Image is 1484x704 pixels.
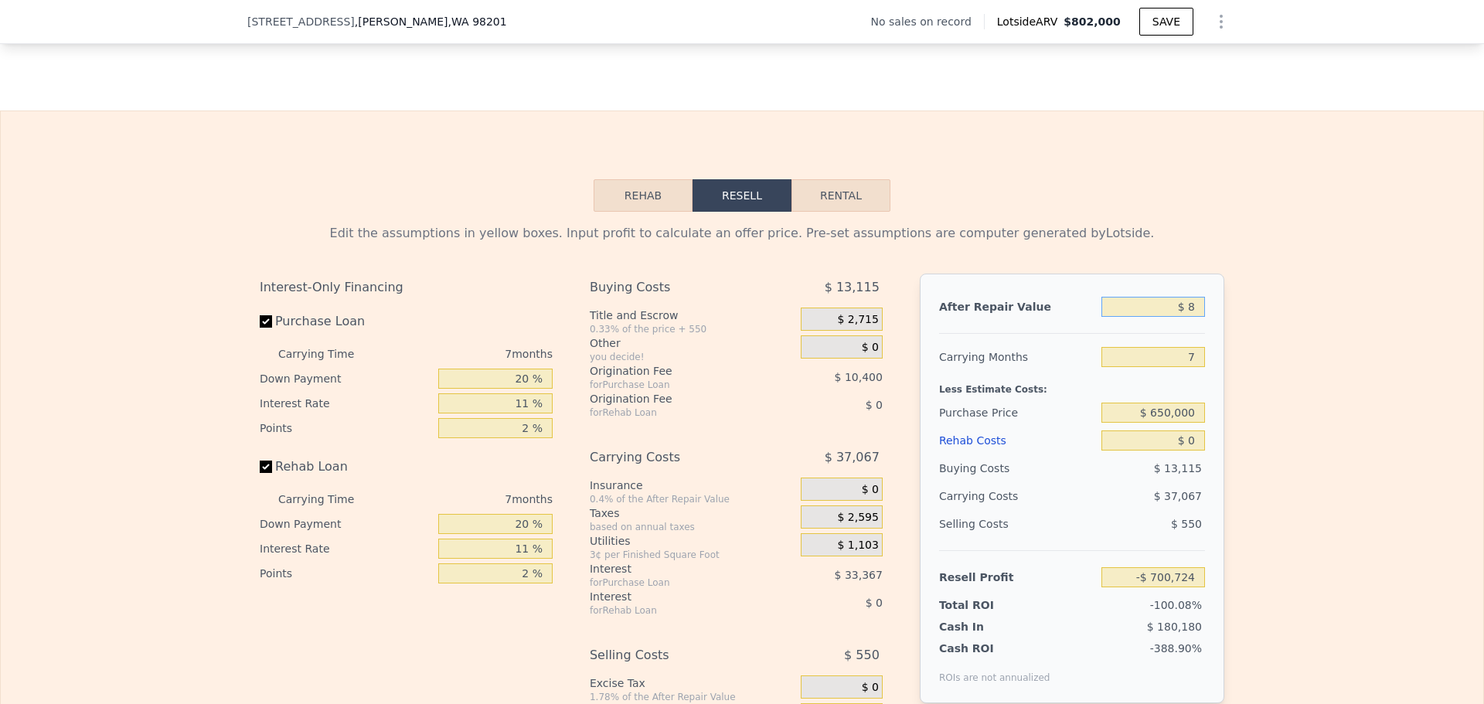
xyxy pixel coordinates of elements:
button: SAVE [1139,8,1193,36]
div: Cash ROI [939,641,1050,656]
div: Points [260,561,432,586]
div: for Rehab Loan [590,604,762,617]
div: for Rehab Loan [590,406,762,419]
div: Points [260,416,432,440]
div: No sales on record [871,14,984,29]
label: Purchase Loan [260,308,432,335]
div: Utilities [590,533,795,549]
div: Origination Fee [590,391,762,406]
div: Selling Costs [939,510,1095,538]
div: Edit the assumptions in yellow boxes. Input profit to calculate an offer price. Pre-set assumptio... [260,224,1224,243]
div: Total ROI [939,597,1036,613]
span: , WA 98201 [448,15,507,28]
div: Rehab Costs [939,427,1095,454]
div: for Purchase Loan [590,576,762,589]
div: 7 months [385,342,553,366]
div: Resell Profit [939,563,1095,591]
div: Selling Costs [590,641,762,669]
div: Carrying Costs [939,482,1036,510]
span: Lotside ARV [997,14,1064,29]
span: $ 0 [862,341,879,355]
span: $ 1,103 [837,539,878,553]
button: Rehab [594,179,693,212]
input: Purchase Loan [260,315,272,328]
button: Show Options [1206,6,1237,37]
div: for Purchase Loan [590,379,762,391]
div: Down Payment [260,512,432,536]
span: $ 33,367 [835,569,883,581]
div: Interest [590,589,762,604]
span: , [PERSON_NAME] [355,14,507,29]
div: Less Estimate Costs: [939,371,1205,399]
div: Buying Costs [939,454,1095,482]
button: Resell [693,179,791,212]
span: $ 0 [862,483,879,497]
div: Taxes [590,505,795,521]
span: $ 0 [866,597,883,609]
button: Rental [791,179,890,212]
div: ROIs are not annualized [939,656,1050,684]
div: Title and Escrow [590,308,795,323]
div: Excise Tax [590,675,795,691]
div: 0.33% of the price + 550 [590,323,795,335]
div: Other [590,335,795,351]
div: Origination Fee [590,363,762,379]
div: Down Payment [260,366,432,391]
span: $ 550 [844,641,880,669]
div: you decide! [590,351,795,363]
span: [STREET_ADDRESS] [247,14,355,29]
span: -100.08% [1150,599,1202,611]
label: Rehab Loan [260,453,432,481]
span: $ 0 [862,681,879,695]
div: 0.4% of the After Repair Value [590,493,795,505]
span: $ 0 [866,399,883,411]
div: Insurance [590,478,795,493]
span: $ 13,115 [1154,462,1202,474]
div: 7 months [385,487,553,512]
span: $802,000 [1064,15,1121,28]
span: $ 180,180 [1147,621,1202,633]
div: Carrying Time [278,342,379,366]
span: -388.90% [1150,642,1202,655]
div: Carrying Costs [590,444,762,471]
div: Buying Costs [590,274,762,301]
div: Interest-Only Financing [260,274,553,301]
div: Cash In [939,619,1036,634]
span: $ 2,715 [837,313,878,327]
div: Interest Rate [260,536,432,561]
span: $ 10,400 [835,371,883,383]
div: Interest Rate [260,391,432,416]
span: $ 37,067 [1154,490,1202,502]
span: $ 550 [1171,518,1202,530]
span: $ 13,115 [825,274,880,301]
input: Rehab Loan [260,461,272,473]
span: $ 37,067 [825,444,880,471]
div: Carrying Time [278,487,379,512]
div: Carrying Months [939,343,1095,371]
div: 3¢ per Finished Square Foot [590,549,795,561]
div: 1.78% of the After Repair Value [590,691,795,703]
div: Purchase Price [939,399,1095,427]
div: After Repair Value [939,293,1095,321]
span: $ 2,595 [837,511,878,525]
div: based on annual taxes [590,521,795,533]
div: Interest [590,561,762,576]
